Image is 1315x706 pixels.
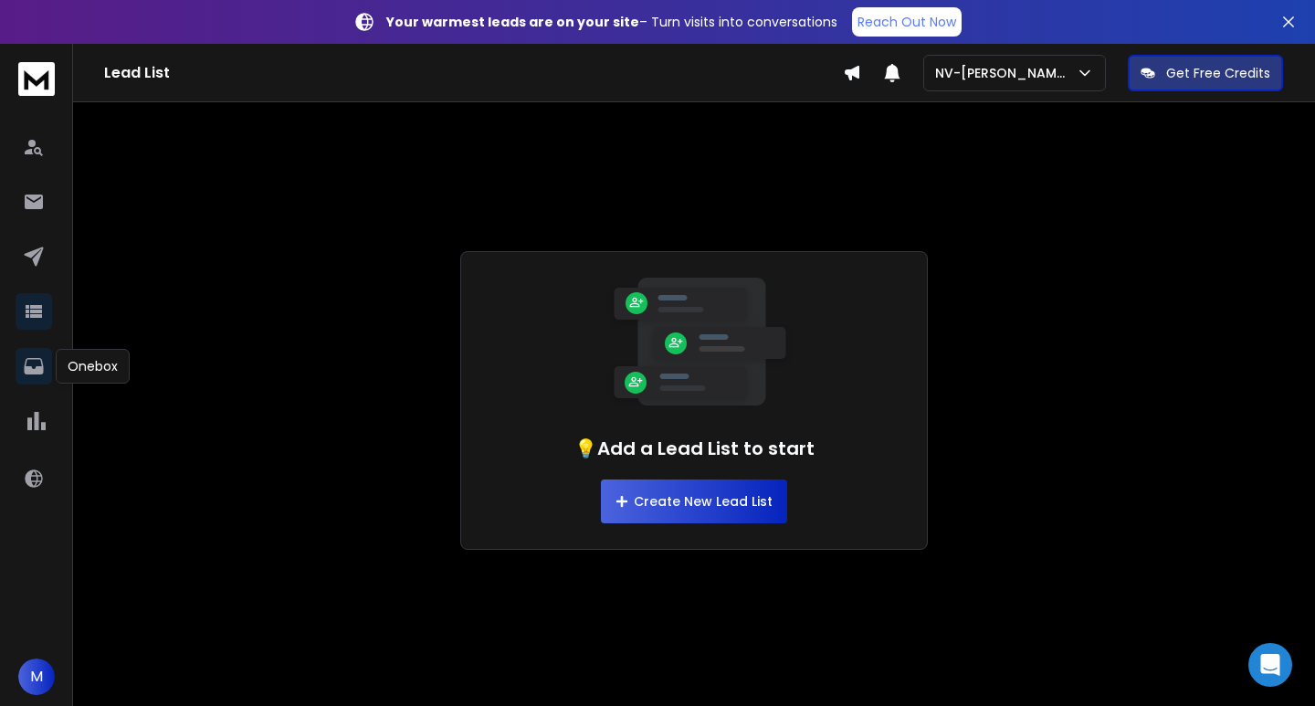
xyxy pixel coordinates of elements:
[857,13,956,31] p: Reach Out Now
[1128,55,1283,91] button: Get Free Credits
[852,7,962,37] a: Reach Out Now
[1248,643,1292,687] div: Open Intercom Messenger
[18,62,55,96] img: logo
[104,62,843,84] h1: Lead List
[574,436,815,461] h1: 💡Add a Lead List to start
[386,13,837,31] p: – Turn visits into conversations
[386,13,639,31] strong: Your warmest leads are on your site
[56,349,130,384] div: Onebox
[601,479,787,523] button: Create New Lead List
[18,659,55,695] button: M
[935,64,1076,82] p: NV-[PERSON_NAME]
[1166,64,1270,82] p: Get Free Credits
